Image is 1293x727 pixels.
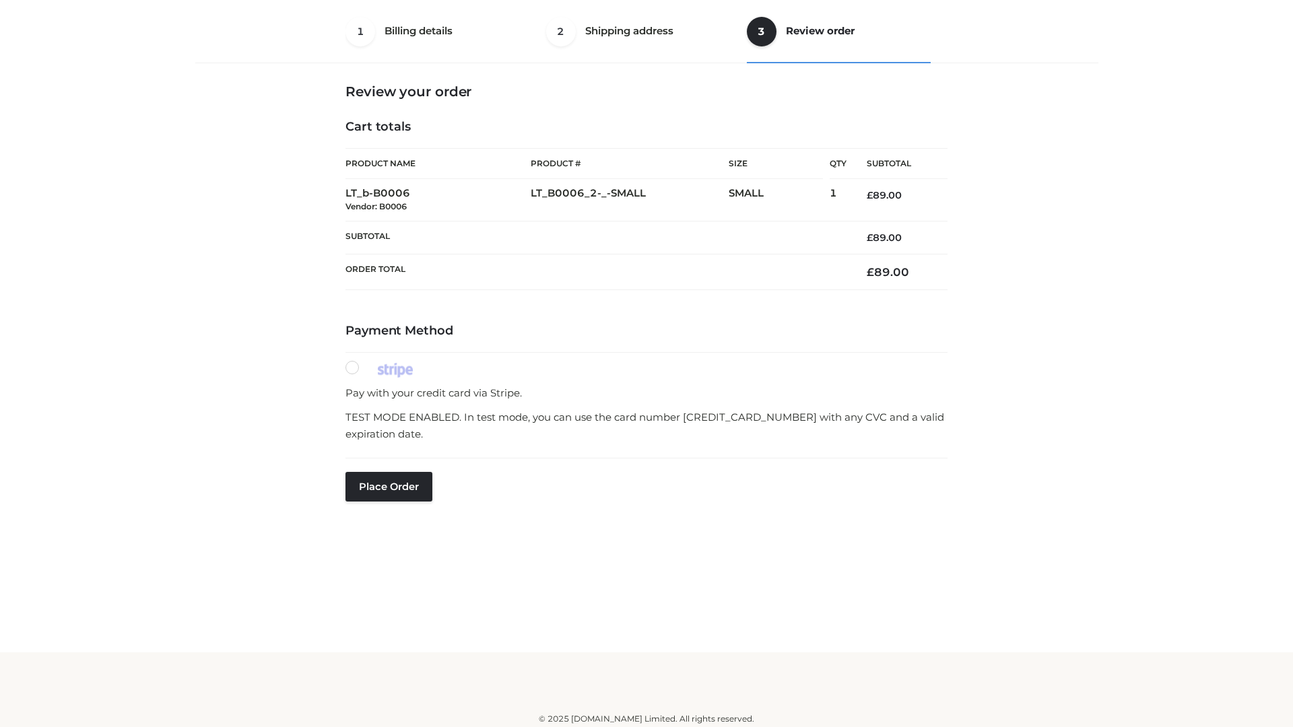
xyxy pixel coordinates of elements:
[867,232,873,244] span: £
[867,265,909,279] bdi: 89.00
[345,254,847,290] th: Order Total
[830,179,847,221] td: 1
[867,232,902,244] bdi: 89.00
[729,179,830,221] td: SMALL
[867,189,902,201] bdi: 89.00
[867,189,873,201] span: £
[345,83,948,100] h3: Review your order
[847,149,948,179] th: Subtotal
[345,472,432,501] button: Place order
[345,179,531,221] td: LT_b-B0006
[200,712,1093,726] div: © 2025 [DOMAIN_NAME] Limited. All rights reserved.
[867,265,874,279] span: £
[345,409,948,443] p: TEST MODE ENABLED. In test mode, you can use the card number [CREDIT_CARD_NUMBER] with any CVC an...
[830,148,847,179] th: Qty
[345,148,531,179] th: Product Name
[345,221,847,254] th: Subtotal
[345,120,948,135] h4: Cart totals
[345,324,948,339] h4: Payment Method
[531,179,729,221] td: LT_B0006_2-_-SMALL
[345,384,948,402] p: Pay with your credit card via Stripe.
[345,201,407,211] small: Vendor: B0006
[531,148,729,179] th: Product #
[729,149,823,179] th: Size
